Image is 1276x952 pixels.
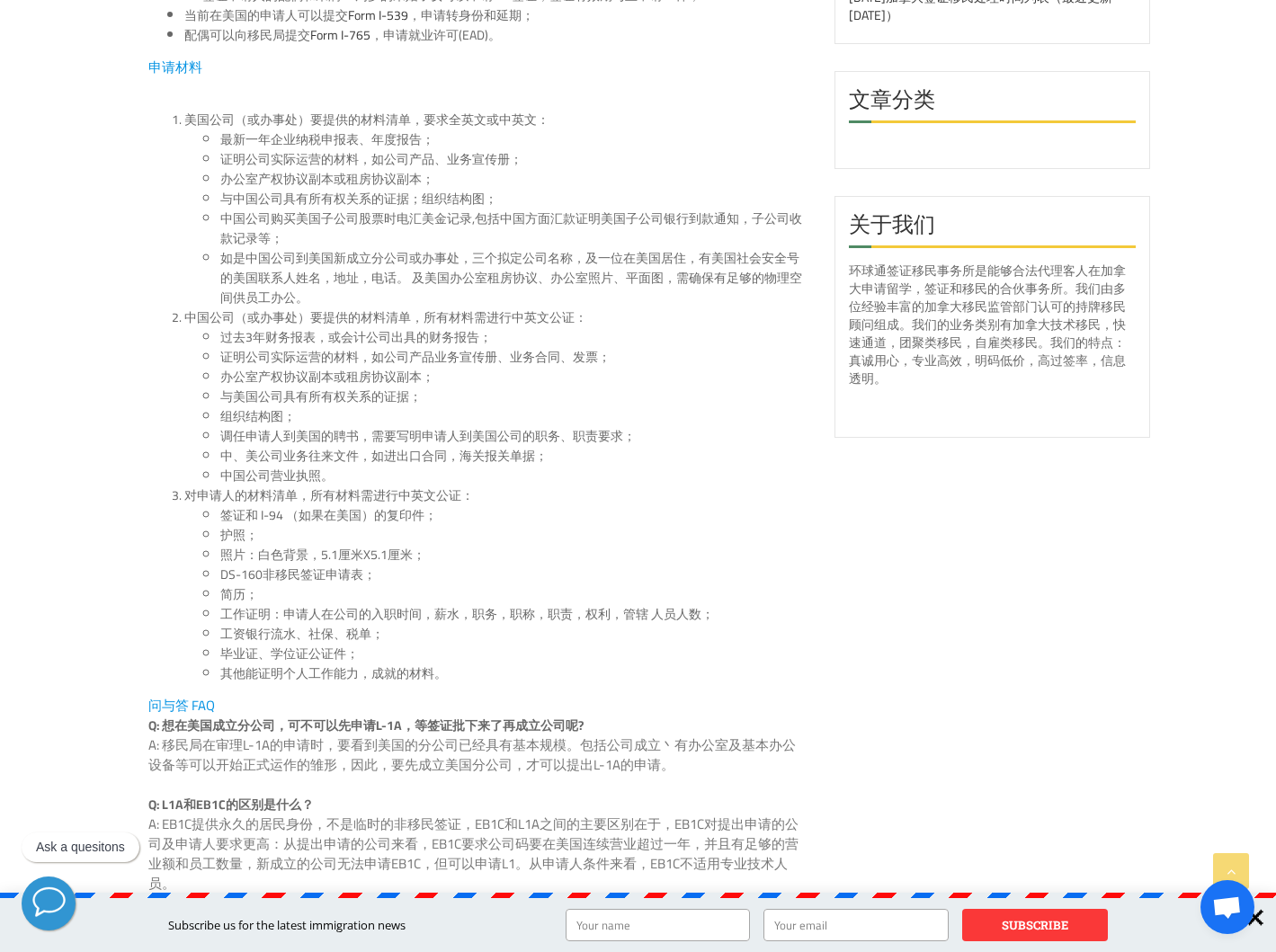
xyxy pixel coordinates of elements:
[148,54,202,80] span: 申请材料
[220,248,808,307] li: 如是中国公司到美国新成立分公司或办事处，三个拟定公司名称，及一位在美国居住，有美国社会安全号的美国联系人姓名，地址，电话。 及美国办公室租房协议、办公室照片、平面图，需确保有足够的物理空间供员工办公。
[310,23,370,47] a: Form I-765
[148,714,584,737] strong: Q: 想在美国成立分公司，可不可以先申请L-1A，等签证批下来了再成立公司呢?
[220,209,808,248] li: 中国公司购买美国子公司股票时电汇美金记录,包括中国方面汇款证明美国子公司银行到款通知，子公司收款记录等；
[220,189,808,209] li: 与中国公司具有所有权关系的证据；组织结构图；
[220,624,808,644] li: 工资银行流水、社保、税单；
[184,485,808,683] li: 对申请人的材料清单，所有材料需进行中英文公证：
[184,307,808,485] li: 中国公司（或办事处）要提供的材料清单，所有材料需进行中英文公证：
[220,663,808,683] li: 其他能证明个人工作能力，成就的材料。
[220,644,808,663] li: 毕业证、学位证公证件；
[220,446,808,466] li: 中、美公司业务往来文件，如进出口合同，海关报关单据；
[184,5,808,25] li: 当前在美国的申请人可以提交 ，申请转身份和延期；
[220,129,808,149] li: 最新一年企业纳税申报表、年度报告；
[148,692,215,718] span: 问与答 FAQ
[220,406,808,426] li: 组织结构图；
[849,210,1137,248] h2: 关于我们
[220,347,808,367] li: 证明公司实际运营的材料，如公司产品业务宣传册、业务合同、发票；
[348,4,408,27] a: Form I-539
[220,367,808,387] li: 办公室产权协议副本或租房协议副本；
[148,793,314,816] strong: Q: L1A和EB1C的区别是什么？
[220,525,808,545] li: 护照；
[220,387,808,406] li: 与美国公司具有所有权关系的证据；
[148,814,808,913] p: A: EB1C提供永久的居民身份，不是临时的非移民签证，EB1C和L1A之间的主要区别在于，EB1C对提出申请的公司及申请人要求更高：从提出申请的公司来看，EB1C要求公司码要在美国连续营业超过...
[220,604,808,624] li: 工作证明：申请人在公司的入职时间，薪水，职务，职称，职责，权利，管辖 人员人数；
[220,584,808,604] li: 简历；
[763,909,949,941] input: Your email
[220,545,808,565] li: 照片：白色背景，5.1厘米X5.1厘米；
[220,169,808,189] li: 办公室产权协议副本或租房协议副本；
[220,149,808,169] li: 证明公司实际运营的材料，如公司产品、业务宣传册；
[168,917,406,933] span: Subscribe us for the latest immigration news
[220,327,808,347] li: 过去3年财务报表，或会计公司出具的财务报告；
[566,909,751,941] input: Your name
[849,85,1137,123] h2: 文章分类
[1213,853,1249,889] a: Go to Top
[220,426,808,446] li: 调任申请人到美国的聘书，需要写明申请人到美国公司的职务、职责要求；
[184,110,808,307] li: 美国公司（或办事处）要提供的材料清单，要求全英文或中英文：
[1002,917,1068,933] strong: SUBSCRIBE
[849,262,1137,405] div: 环球通签证移民事务所是能够合法代理客人在加拿大申请留学，签证和移民的合伙事务所。我们由多位经验丰富的加拿大移民监管部门认可的持牌移民顾问组成。我们的业务类别有加拿大技术移民，快速通道，团聚类移民...
[184,25,808,45] li: 配偶可以向移民局提交 ，申请就业许可(EAD)。
[220,505,808,525] li: 签证和 I-94 （如果在美国）的复印件；
[148,735,808,795] p: A: 移民局在审理L-1A的申请时，要看到美国的分公司已经具有基本规模。包括公司成立丶有办公室及基本办公设备等可以开始正式运作的雏形，因此，要先成立美国分公司，才可以提出L-1A的申请。
[1200,880,1254,934] div: Open chat
[220,466,808,485] li: 中国公司营业执照。
[36,840,125,855] p: Ask a quesitons
[220,565,808,584] li: DS-160非移民签证申请表；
